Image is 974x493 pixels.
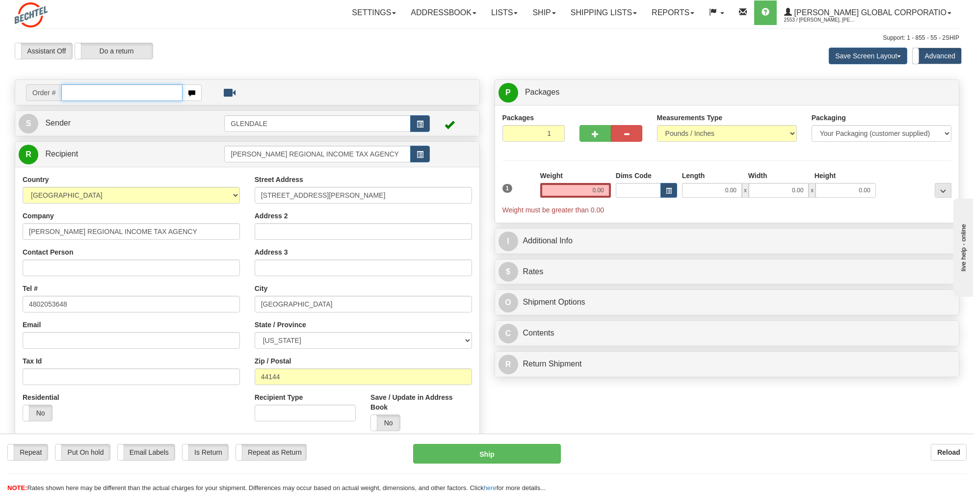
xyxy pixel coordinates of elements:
span: Recipient [45,150,78,158]
label: No [23,405,52,421]
label: City [255,284,267,293]
a: Ship [525,0,563,25]
label: Height [815,171,836,181]
label: Advanced [913,48,961,64]
label: State / Province [255,320,306,330]
label: Tel # [23,284,38,293]
a: Settings [344,0,403,25]
span: S [19,114,38,133]
label: Residential [23,392,59,402]
span: O [499,293,518,312]
label: Save / Update in Address Book [370,392,472,412]
label: Tax Id [23,356,42,366]
span: R [19,145,38,164]
a: here [484,484,497,492]
span: [PERSON_NAME] Global Corporatio [792,8,947,17]
a: RReturn Shipment [499,354,956,374]
a: Addressbook [403,0,484,25]
a: Shipping lists [563,0,644,25]
div: live help - online [7,8,91,16]
span: Packages [525,88,559,96]
label: No [371,415,400,431]
a: [PERSON_NAME] Global Corporatio 2553 / [PERSON_NAME], [PERSON_NAME] [777,0,959,25]
span: 1 [502,184,513,193]
div: Support: 1 - 855 - 55 - 2SHIP [15,34,959,42]
span: R [499,355,518,374]
span: Order # [26,84,61,101]
label: Do a return [75,43,153,59]
div: ... [935,183,951,198]
span: Sender [45,119,71,127]
span: I [499,232,518,251]
button: Save Screen Layout [829,48,907,64]
span: NOTE: [7,484,27,492]
span: P [499,83,518,103]
label: Email Labels [118,444,175,460]
a: $Rates [499,262,956,282]
label: Measurements Type [657,113,723,123]
label: Weight [540,171,563,181]
label: Packages [502,113,534,123]
label: Repeat as Return [236,444,306,460]
a: OShipment Options [499,292,956,312]
span: x [809,183,816,198]
label: Street Address [255,175,303,184]
label: Put On hold [55,444,109,460]
label: Recipient Type [255,392,303,402]
a: R Recipient [19,144,202,164]
input: Recipient Id [224,146,411,162]
label: Repeat [8,444,48,460]
label: Width [748,171,767,181]
b: Reload [937,448,960,456]
span: $ [499,262,518,282]
label: Is Return [183,444,228,460]
span: x [742,183,749,198]
iframe: chat widget [951,196,973,296]
a: S Sender [19,113,224,133]
span: Weight must be greater than 0.00 [502,206,605,214]
label: Contact Person [23,247,73,257]
label: Zip / Postal [255,356,291,366]
label: Length [682,171,705,181]
button: Ship [413,444,561,464]
a: IAdditional Info [499,231,956,251]
label: Company [23,211,54,221]
label: Packaging [812,113,846,123]
label: Email [23,320,41,330]
span: 2553 / [PERSON_NAME], [PERSON_NAME] [784,15,858,25]
label: Dims Code [616,171,652,181]
label: Address 3 [255,247,288,257]
button: Reload [931,444,967,461]
label: Address 2 [255,211,288,221]
a: Lists [484,0,525,25]
label: Assistant Off [15,43,72,59]
input: Enter a location [255,187,472,204]
span: C [499,324,518,343]
input: Sender Id [224,115,411,132]
a: Reports [644,0,702,25]
a: P Packages [499,82,956,103]
label: Country [23,175,49,184]
a: CContents [499,323,956,343]
img: logo2553.jpg [15,2,48,27]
